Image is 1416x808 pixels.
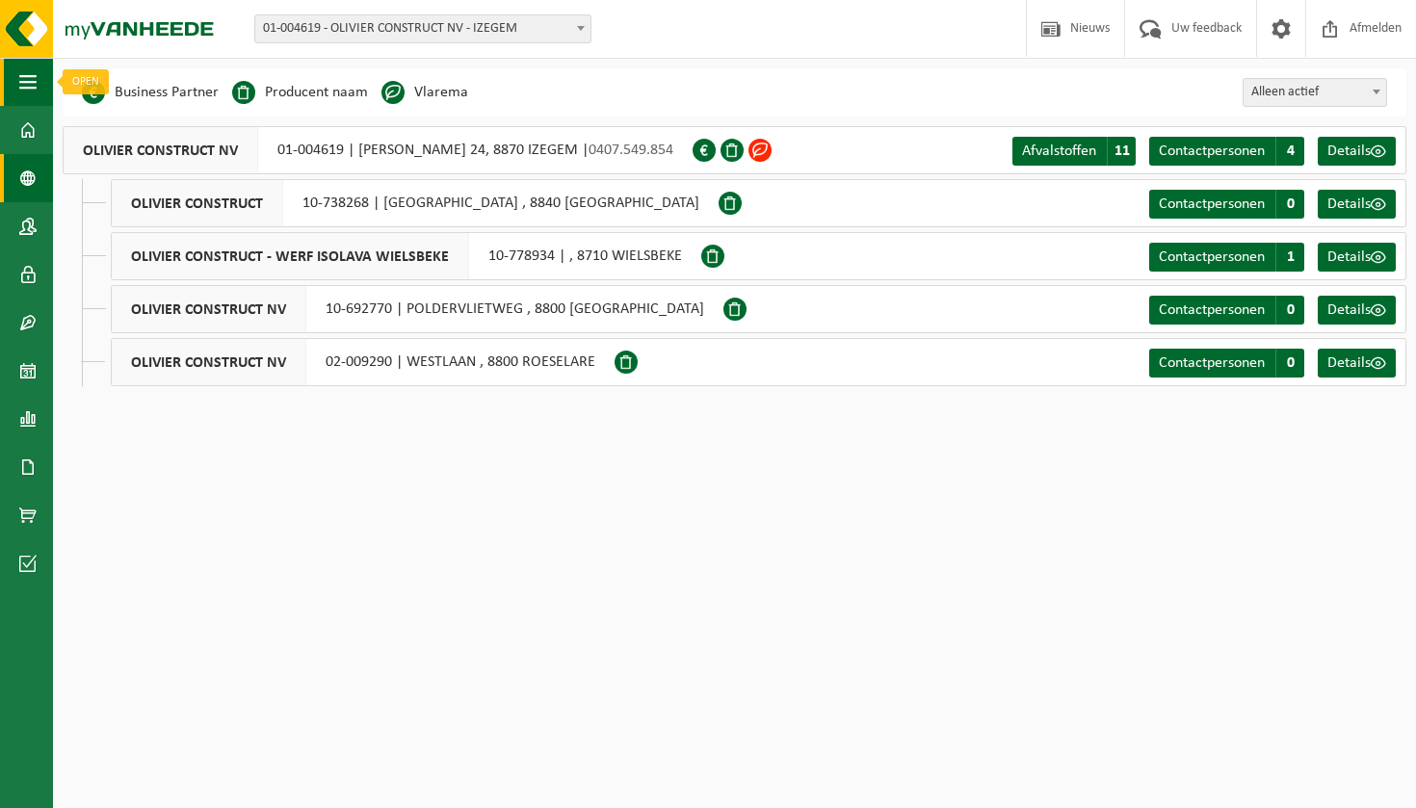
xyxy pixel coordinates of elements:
[1107,137,1136,166] span: 11
[1149,190,1304,219] a: Contactpersonen 0
[112,233,469,279] span: OLIVIER CONSTRUCT - WERF ISOLAVA WIELSBEKE
[1159,196,1265,212] span: Contactpersonen
[1159,355,1265,371] span: Contactpersonen
[1149,243,1304,272] a: Contactpersonen 1
[1318,190,1396,219] a: Details
[111,338,615,386] div: 02-009290 | WESTLAAN , 8800 ROESELARE
[1149,349,1304,378] a: Contactpersonen 0
[1318,243,1396,272] a: Details
[112,339,306,385] span: OLIVIER CONSTRUCT NV
[255,15,590,42] span: 01-004619 - OLIVIER CONSTRUCT NV - IZEGEM
[1327,143,1371,159] span: Details
[111,285,723,333] div: 10-692770 | POLDERVLIETWEG , 8800 [GEOGRAPHIC_DATA]
[1327,249,1371,265] span: Details
[254,14,591,43] span: 01-004619 - OLIVIER CONSTRUCT NV - IZEGEM
[1149,296,1304,325] a: Contactpersonen 0
[1159,143,1265,159] span: Contactpersonen
[1275,296,1304,325] span: 0
[112,286,306,332] span: OLIVIER CONSTRUCT NV
[111,232,701,280] div: 10-778934 | , 8710 WIELSBEKE
[64,127,258,173] span: OLIVIER CONSTRUCT NV
[1275,137,1304,166] span: 4
[1159,302,1265,318] span: Contactpersonen
[381,78,468,107] li: Vlarema
[1022,143,1096,159] span: Afvalstoffen
[1318,137,1396,166] a: Details
[1275,190,1304,219] span: 0
[1012,137,1136,166] a: Afvalstoffen 11
[1318,349,1396,378] a: Details
[1275,243,1304,272] span: 1
[1327,302,1371,318] span: Details
[1159,249,1265,265] span: Contactpersonen
[1327,196,1371,212] span: Details
[232,78,368,107] li: Producent naam
[82,78,219,107] li: Business Partner
[111,179,719,227] div: 10-738268 | [GEOGRAPHIC_DATA] , 8840 [GEOGRAPHIC_DATA]
[1318,296,1396,325] a: Details
[1244,79,1386,106] span: Alleen actief
[1243,78,1387,107] span: Alleen actief
[1275,349,1304,378] span: 0
[589,143,673,158] span: 0407.549.854
[1327,355,1371,371] span: Details
[1149,137,1304,166] a: Contactpersonen 4
[63,126,693,174] div: 01-004619 | [PERSON_NAME] 24, 8870 IZEGEM |
[112,180,283,226] span: OLIVIER CONSTRUCT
